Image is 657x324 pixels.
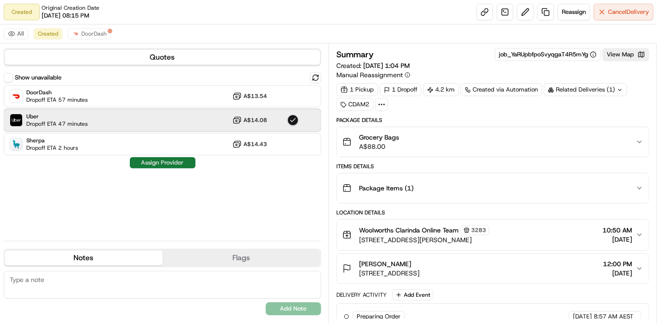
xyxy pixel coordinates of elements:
[42,12,89,20] span: [DATE] 08:15 PM
[337,173,649,203] button: Package Items (1)
[26,113,88,120] span: Uber
[10,138,22,150] img: Sherpa
[336,70,403,79] span: Manual Reassignment
[499,50,596,59] button: job_YaRUpbfpoSvyqgaT4R5mYg
[243,92,267,100] span: A$13.54
[392,289,433,300] button: Add Event
[359,269,420,278] span: [STREET_ADDRESS]
[34,28,62,39] button: Created
[26,144,78,152] span: Dropoff ETA 2 hours
[573,312,592,321] span: [DATE]
[594,4,653,20] button: CancelDelivery
[72,30,79,37] img: doordash_logo_v2.png
[336,61,410,70] span: Created:
[15,73,61,82] label: Show unavailable
[359,235,489,245] span: [STREET_ADDRESS][PERSON_NAME]
[232,92,267,101] button: A$13.54
[594,312,633,321] span: 8:57 AM AEST
[232,140,267,149] button: A$14.43
[608,8,649,16] span: Cancel Delivery
[471,226,486,234] span: 3283
[336,209,649,216] div: Location Details
[337,127,649,157] button: Grocery BagsA$88.00
[602,235,632,244] span: [DATE]
[4,28,28,39] button: All
[81,30,107,37] span: DoorDash
[357,312,401,321] span: Preparing Order
[359,226,459,235] span: Woolworths Clarinda Online Team
[232,116,267,125] button: A$14.08
[243,141,267,148] span: A$14.43
[337,220,649,250] button: Woolworths Clarinda Online Team3283[STREET_ADDRESS][PERSON_NAME]10:50 AM[DATE]
[26,120,88,128] span: Dropoff ETA 47 minutes
[562,8,586,16] span: Reassign
[544,83,627,96] div: Related Deliveries (1)
[336,291,387,299] div: Delivery Activity
[10,114,22,126] img: Uber
[130,157,195,168] button: Assign Provider
[602,226,632,235] span: 10:50 AM
[38,30,58,37] span: Created
[336,83,378,96] div: 1 Pickup
[380,83,421,96] div: 1 Dropoff
[359,133,399,142] span: Grocery Bags
[336,50,374,59] h3: Summary
[10,90,22,102] img: DoorDash
[243,116,267,124] span: A$14.08
[363,61,410,70] span: [DATE] 1:04 PM
[359,142,399,151] span: A$88.00
[26,96,88,104] span: Dropoff ETA 57 minutes
[336,163,649,170] div: Items Details
[603,259,632,269] span: 12:00 PM
[42,4,99,12] span: Original Creation Date
[26,137,78,144] span: Sherpa
[337,254,649,283] button: [PERSON_NAME][STREET_ADDRESS]12:00 PM[DATE]
[336,98,373,111] div: CDAM2
[68,28,111,39] button: DoorDash
[336,116,649,124] div: Package Details
[461,83,542,96] a: Created via Automation
[423,83,459,96] div: 4.2 km
[163,251,321,265] button: Flags
[603,269,632,278] span: [DATE]
[5,251,163,265] button: Notes
[5,50,320,65] button: Quotes
[359,259,411,269] span: [PERSON_NAME]
[558,4,590,20] button: Reassign
[26,89,88,96] span: DoorDash
[602,48,649,61] button: View Map
[336,70,410,79] button: Manual Reassignment
[359,183,414,193] span: Package Items ( 1 )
